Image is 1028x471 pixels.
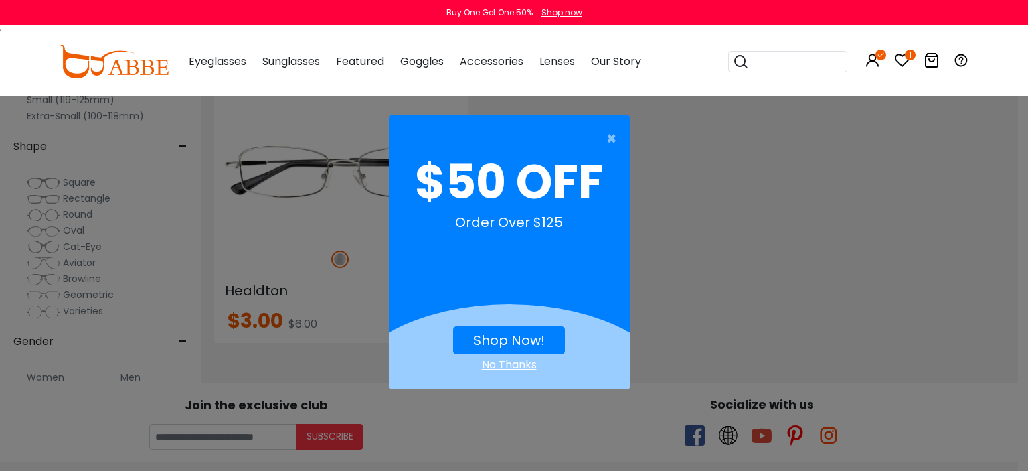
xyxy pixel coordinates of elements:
[453,326,565,354] button: Shop Now!
[400,212,619,246] div: Order Over $125
[262,54,320,69] span: Sunglasses
[389,357,630,373] div: Close
[535,7,582,18] a: Shop now
[189,54,246,69] span: Eyeglasses
[400,152,619,212] div: $50 OFF
[905,50,916,60] i: 1
[446,7,533,19] div: Buy One Get One 50%
[606,125,623,152] span: ×
[336,54,384,69] span: Featured
[541,7,582,19] div: Shop now
[400,54,444,69] span: Goggles
[591,54,641,69] span: Our Story
[473,331,545,350] a: Shop Now!
[539,54,575,69] span: Lenses
[382,125,623,152] button: Close
[460,54,523,69] span: Accessories
[59,45,169,78] img: abbeglasses.com
[894,55,910,70] a: 1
